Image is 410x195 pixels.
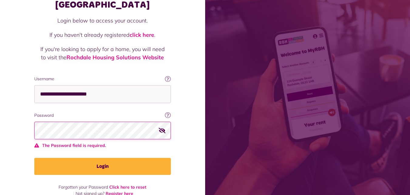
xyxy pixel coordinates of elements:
[109,184,146,190] a: Click here to reset
[34,112,171,119] label: Password
[59,184,108,190] span: Forgotten your Password
[34,142,171,149] span: The Password field is required.
[40,45,165,61] p: If you're looking to apply for a home, you will need to visit the
[40,16,165,25] p: Login below to access your account.
[40,31,165,39] p: If you haven't already registered .
[66,54,164,61] a: Rochdale Housing Solutions Website
[34,158,171,175] button: Login
[130,31,154,38] a: click here
[34,76,171,82] label: Username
